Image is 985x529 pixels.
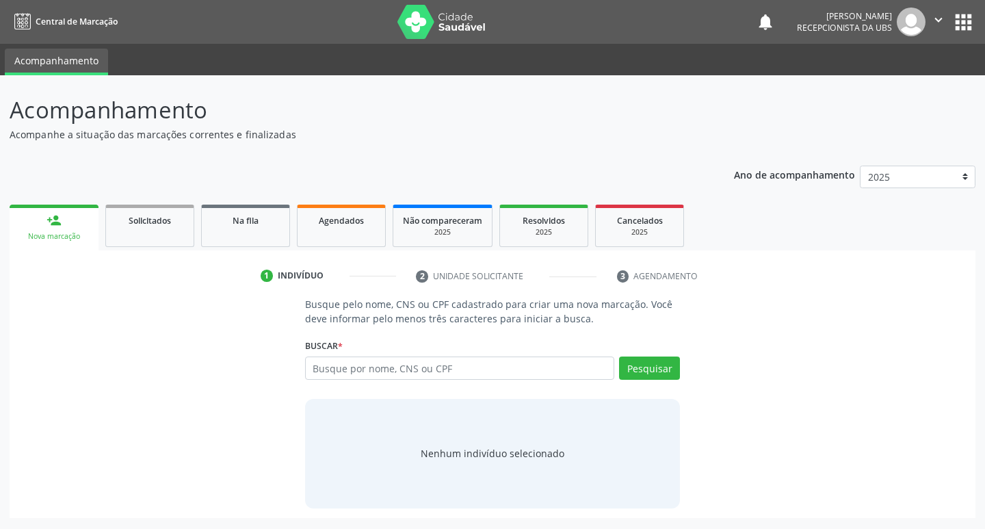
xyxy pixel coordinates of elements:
[129,215,171,227] span: Solicitados
[617,215,663,227] span: Cancelados
[233,215,259,227] span: Na fila
[319,215,364,227] span: Agendados
[925,8,951,36] button: 
[734,166,855,183] p: Ano de acompanhamento
[10,10,118,33] a: Central de Marcação
[421,446,564,461] div: Nenhum indivíduo selecionado
[305,297,681,326] p: Busque pelo nome, CNS ou CPF cadastrado para criar uma nova marcação. Você deve informar pelo men...
[403,215,482,227] span: Não compareceram
[305,335,343,357] label: Buscar
[305,357,615,380] input: Busque por nome, CNS ou CPF
[797,10,892,22] div: [PERSON_NAME]
[619,357,680,380] button: Pesquisar
[10,93,685,127] p: Acompanhamento
[510,227,578,237] div: 2025
[756,12,775,31] button: notifications
[403,227,482,237] div: 2025
[897,8,925,36] img: img
[5,49,108,75] a: Acompanhamento
[261,270,273,282] div: 1
[10,127,685,142] p: Acompanhe a situação das marcações correntes e finalizadas
[523,215,565,227] span: Resolvidos
[278,270,324,282] div: Indivíduo
[931,12,946,27] i: 
[797,22,892,34] span: Recepcionista da UBS
[36,16,118,27] span: Central de Marcação
[605,227,674,237] div: 2025
[951,10,975,34] button: apps
[47,213,62,228] div: person_add
[19,231,89,242] div: Nova marcação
